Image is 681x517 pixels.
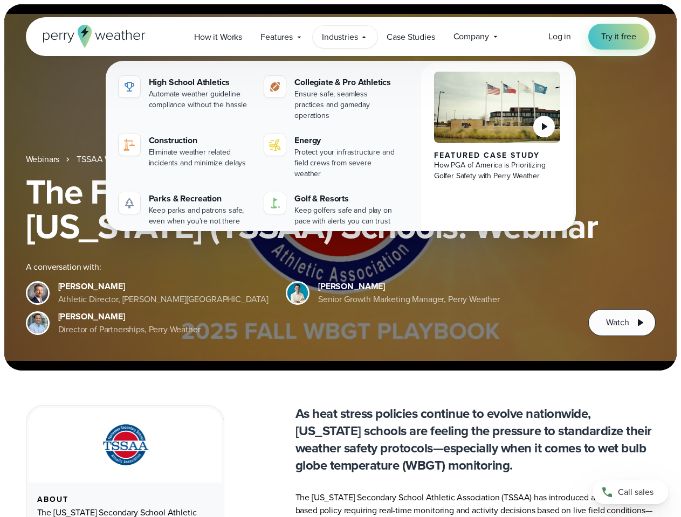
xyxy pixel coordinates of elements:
a: Case Studies [377,26,444,48]
img: PGA of America, Frisco Campus [434,72,561,143]
img: parks-icon-grey.svg [123,197,136,209]
img: Brian Wyatt [27,283,48,303]
div: Protect your infrastructure and field crews from severe weather [294,147,397,179]
div: Ensure safe, seamless practices and gameday operations [294,89,397,121]
span: Case Studies [387,31,435,44]
img: highschool-icon.svg [123,80,136,93]
nav: Breadcrumb [26,153,656,166]
div: Keep golfers safe and play on pace with alerts you can trust [294,205,397,227]
span: Try it free [601,30,636,43]
a: Call sales [593,480,668,504]
span: Call sales [618,486,654,499]
a: TSSAA WBGT Fall Playbook [77,153,179,166]
p: As heat stress policies continue to evolve nationwide, [US_STATE] schools are feeling the pressur... [295,405,656,474]
span: Company [453,30,489,43]
div: Senior Growth Marketing Manager, Perry Weather [318,293,500,306]
a: Try it free [588,24,649,50]
img: energy-icon@2x-1.svg [269,138,281,151]
a: Webinars [26,153,60,166]
img: golf-iconV2.svg [269,197,281,209]
a: Golf & Resorts Keep golfers safe and play on pace with alerts you can trust [260,188,402,231]
div: Automate weather guideline compliance without the hassle [149,89,252,110]
img: construction perry weather [123,138,136,151]
img: proathletics-icon@2x-1.svg [269,80,281,93]
div: Eliminate weather related incidents and minimize delays [149,147,252,169]
div: High School Athletics [149,76,252,89]
img: Jeff Wood [27,313,48,333]
div: Construction [149,134,252,147]
a: PGA of America, Frisco Campus Featured Case Study How PGA of America is Prioritizing Golfer Safet... [421,63,574,240]
div: How PGA of America is Prioritizing Golfer Safety with Perry Weather [434,160,561,181]
div: Energy [294,134,397,147]
img: TSSAA-Tennessee-Secondary-School-Athletic-Association.svg [89,421,161,470]
a: construction perry weather Construction Eliminate weather related incidents and minimize delays [114,130,256,173]
span: Watch [606,316,629,329]
div: Keep parks and patrons safe, even when you're not there [149,205,252,227]
img: Spencer Patton, Perry Weather [287,283,308,303]
div: Director of Partnerships, Perry Weather [58,323,201,336]
span: Features [260,31,293,44]
button: Watch [588,309,655,336]
div: [PERSON_NAME] [318,280,500,293]
div: Featured Case Study [434,151,561,160]
a: Parks & Recreation Keep parks and patrons safe, even when you're not there [114,188,256,231]
div: Collegiate & Pro Athletics [294,76,397,89]
div: Parks & Recreation [149,192,252,205]
h1: The Fall WBGT Playbook for [US_STATE] (TSSAA) Schools: Webinar [26,174,656,243]
div: A conversation with: [26,261,572,274]
div: Golf & Resorts [294,192,397,205]
a: High School Athletics Automate weather guideline compliance without the hassle [114,72,256,115]
a: Energy Protect your infrastructure and field crews from severe weather [260,130,402,184]
span: Industries [322,31,357,44]
div: Athletic Director, [PERSON_NAME][GEOGRAPHIC_DATA] [58,293,269,306]
div: [PERSON_NAME] [58,280,269,293]
div: About [37,495,213,504]
a: How it Works [185,26,251,48]
a: Log in [548,30,571,43]
div: [PERSON_NAME] [58,310,201,323]
span: How it Works [194,31,242,44]
a: Collegiate & Pro Athletics Ensure safe, seamless practices and gameday operations [260,72,402,125]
